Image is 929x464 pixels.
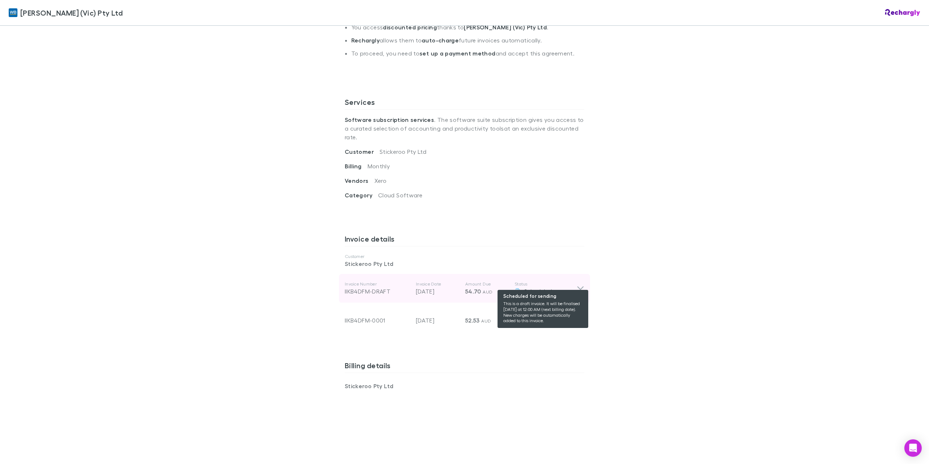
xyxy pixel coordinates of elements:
[483,289,492,295] span: AUD
[9,8,17,17] img: William Buck (Vic) Pty Ltd's Logo
[416,281,459,287] p: Invoice Date
[885,9,920,16] img: Rechargly Logo
[515,281,577,287] p: Status
[383,24,437,31] strong: discounted pricing
[368,163,390,169] span: Monthly
[345,316,410,325] div: IIKB4DFM-0001
[345,98,584,109] h3: Services
[345,382,464,390] p: Stickeroo Pty Ltd
[524,317,571,324] span: Paid off-platform
[481,318,491,324] span: AUD
[345,110,584,147] p: . The software suite subscription gives you access to a curated selection of accounting and produ...
[345,287,410,296] div: IIKB4DFM-DRAFT
[351,50,584,63] li: To proceed, you need to and accept this agreement.
[345,254,584,259] p: Customer
[345,259,584,268] p: Stickeroo Pty Ltd
[375,177,386,184] span: Xero
[345,361,584,373] h3: Billing details
[380,148,426,155] span: Stickeroo Pty Ltd
[339,274,590,303] div: Invoice NumberIIKB4DFM-DRAFTInvoice Date[DATE]Amount Due54.70 AUDStatus
[465,317,480,324] span: 52.53
[351,37,584,50] li: allows them to future invoices automatically.
[345,192,378,199] span: Category
[904,439,922,457] div: Open Intercom Messenger
[416,316,459,325] p: [DATE]
[345,163,368,170] span: Billing
[345,177,375,184] span: Vendors
[416,287,459,296] p: [DATE]
[345,281,410,287] p: Invoice Number
[351,24,584,37] li: You access thanks to .
[351,37,380,44] strong: Rechargly
[465,281,509,287] p: Amount Due
[422,37,459,44] strong: auto-charge
[420,50,495,57] strong: set up a payment method
[345,234,584,246] h3: Invoice details
[378,192,422,198] span: Cloud Software
[339,303,590,332] div: IIKB4DFM-0001[DATE]52.53 AUDPaid off-platform
[20,7,123,18] span: [PERSON_NAME] (Vic) Pty Ltd
[345,148,380,155] span: Customer
[524,288,552,295] span: Scheduled
[465,288,481,295] span: 54.70
[464,24,547,31] strong: [PERSON_NAME] (Vic) Pty Ltd
[345,116,434,123] strong: Software subscription services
